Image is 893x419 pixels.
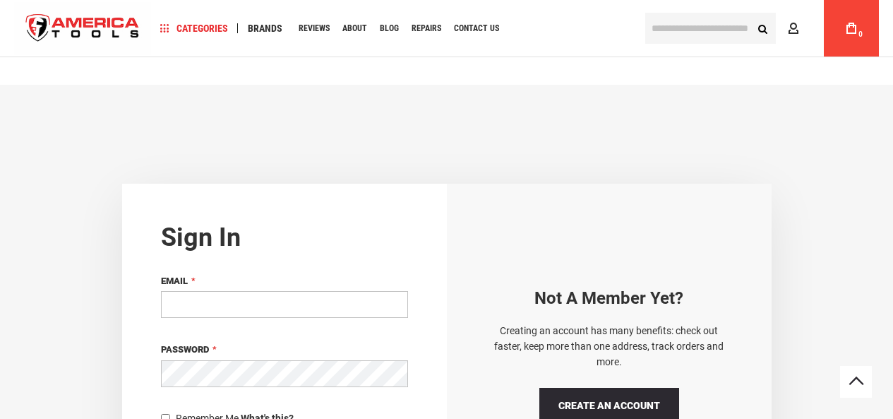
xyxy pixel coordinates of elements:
a: store logo [14,2,151,55]
span: Contact Us [454,24,499,33]
span: Create an Account [558,400,660,411]
a: About [336,19,373,38]
a: Contact Us [448,19,505,38]
span: About [342,24,367,33]
p: Creating an account has many benefits: check out faster, keep more than one address, track orders... [486,323,733,370]
span: Brands [248,23,282,33]
a: Brands [241,19,289,38]
span: Reviews [299,24,330,33]
span: Categories [160,23,228,33]
a: Repairs [405,19,448,38]
span: 0 [858,30,863,38]
strong: Not a Member yet? [534,288,683,308]
a: Categories [154,19,234,38]
a: Blog [373,19,405,38]
span: Blog [380,24,399,33]
button: Search [749,15,776,42]
img: America Tools [14,2,151,55]
span: Email [161,276,188,286]
a: Reviews [292,19,336,38]
span: Repairs [412,24,441,33]
strong: Sign in [161,223,241,252]
span: Password [161,344,209,355]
